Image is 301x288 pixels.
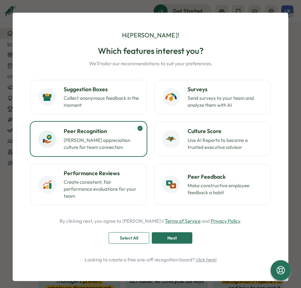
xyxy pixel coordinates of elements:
[165,218,201,224] a: Terms of Service
[64,179,139,200] p: Create consistent, fair performance evaluations for your team
[30,164,147,205] button: Performance ReviewsCreate consistent, fair performance evaluations for your team
[122,30,179,40] p: Hi [PERSON_NAME] !
[167,233,177,243] span: Next
[30,122,147,156] button: Peer Recognition[PERSON_NAME] appreciation culture for team connection
[120,233,138,243] span: Select All
[89,60,212,67] p: We'll tailor our recommendations to suit your preferences.
[64,127,139,135] h3: Peer Recognition
[109,232,149,244] button: Select All
[188,95,263,109] p: Send surveys to your team and analyze them with AI
[30,256,271,263] p: Looking to create a free one-off recognition board?
[188,182,263,196] p: Make constructive employee feedback a habit
[30,80,147,114] button: Suggestion BoxesCollect anonymous feedback in the moment
[64,85,139,93] h3: Suggestion Boxes
[154,80,271,114] button: SurveysSend surveys to your team and analyze them with AI
[196,257,217,263] a: click here!
[60,218,241,225] p: By clicking next, you agree to [PERSON_NAME]'s and .
[188,127,263,135] h3: Culture Score
[64,95,139,109] p: Collect anonymous feedback in the moment
[154,164,271,205] button: Peer FeedbackMake constructive employee feedback a habit
[152,232,192,244] button: Next
[64,137,139,151] p: [PERSON_NAME] appreciation culture for team connection
[64,169,139,177] h3: Performance Reviews
[188,173,263,181] h3: Peer Feedback
[188,85,263,93] h3: Surveys
[154,122,271,156] button: Culture ScoreUse AI Reports to become a trusted executive advisor
[188,137,263,151] p: Use AI Reports to become a trusted executive advisor
[89,45,212,56] h2: Which features interest you?
[211,218,240,224] a: Privacy Policy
